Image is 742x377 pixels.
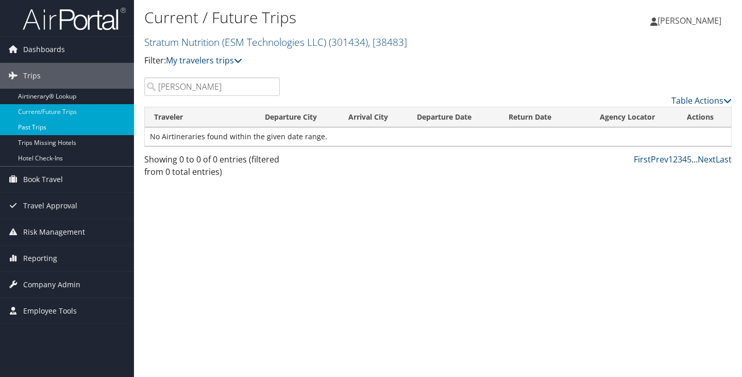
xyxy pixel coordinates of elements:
[671,95,732,106] a: Table Actions
[678,154,682,165] a: 3
[144,77,280,96] input: Search Traveler or Arrival City
[23,245,57,271] span: Reporting
[23,37,65,62] span: Dashboards
[144,35,407,49] a: Stratum Nutrition (ESM Technologies LLC)
[651,154,668,165] a: Prev
[23,298,77,324] span: Employee Tools
[698,154,716,165] a: Next
[499,107,591,127] th: Return Date: activate to sort column ascending
[145,107,256,127] th: Traveler: activate to sort column ascending
[23,272,80,298] span: Company Admin
[144,54,536,68] p: Filter:
[23,7,126,31] img: airportal-logo.png
[682,154,687,165] a: 4
[23,63,41,89] span: Trips
[256,107,339,127] th: Departure City: activate to sort column ascending
[23,167,63,192] span: Book Travel
[673,154,678,165] a: 2
[634,154,651,165] a: First
[591,107,678,127] th: Agency Locator: activate to sort column ascending
[144,7,536,28] h1: Current / Future Trips
[368,35,407,49] span: , [ 38483 ]
[23,193,77,219] span: Travel Approval
[339,107,408,127] th: Arrival City: activate to sort column ascending
[687,154,692,165] a: 5
[166,55,242,66] a: My travelers trips
[408,107,499,127] th: Departure Date: activate to sort column descending
[678,107,731,127] th: Actions
[668,154,673,165] a: 1
[145,127,731,146] td: No Airtineraries found within the given date range.
[716,154,732,165] a: Last
[692,154,698,165] span: …
[657,15,721,26] span: [PERSON_NAME]
[650,5,732,36] a: [PERSON_NAME]
[144,153,280,183] div: Showing 0 to 0 of 0 entries (filtered from 0 total entries)
[329,35,368,49] span: ( 301434 )
[23,219,85,245] span: Risk Management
